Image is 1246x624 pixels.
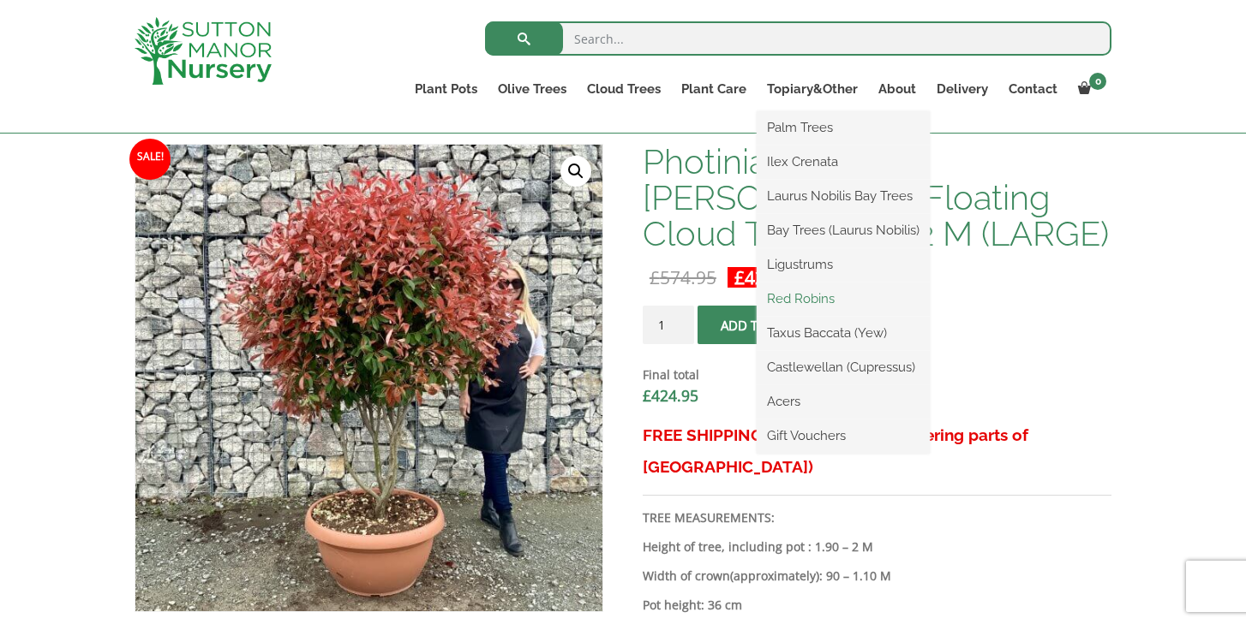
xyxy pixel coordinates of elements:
a: Plant Care [671,77,757,101]
bdi: 424.95 [734,265,801,289]
a: Gift Vouchers [757,423,930,449]
span: £ [734,265,745,289]
b: Height of tree, including pot : 1.90 – 2 M [643,538,873,555]
h1: Photinia Red [PERSON_NAME] Floating Cloud Tree 1.90 – 2 M (LARGE) [643,144,1111,252]
a: Cloud Trees [577,77,671,101]
strong: Width of crown : 90 – 1.10 M [643,568,891,584]
a: View full-screen image gallery [560,156,591,187]
a: Contact [998,77,1068,101]
a: Plant Pots [404,77,488,101]
a: Laurus Nobilis Bay Trees [757,183,930,209]
a: Castlewellan (Cupressus) [757,354,930,380]
span: £ [650,265,660,289]
bdi: 574.95 [650,265,716,289]
a: About [868,77,926,101]
a: Delivery [926,77,998,101]
span: £ [643,385,651,406]
input: Product quantity [643,306,694,344]
span: Sale! [129,139,171,180]
strong: Pot height: 36 cm [643,597,742,613]
a: Taxus Baccata (Yew) [757,320,930,346]
a: 0 [1068,77,1111,101]
strong: TREE MEASUREMENTS: [643,509,775,526]
input: Search... [485,21,1111,56]
a: Olive Trees [488,77,577,101]
a: Ilex Crenata [757,149,930,175]
a: Red Robins [757,286,930,312]
b: (approximately) [730,568,819,584]
span: 0 [1089,73,1106,90]
h3: FREE SHIPPING! (UK Mainland & covering parts of [GEOGRAPHIC_DATA]) [643,419,1111,483]
a: Topiary&Other [757,77,868,101]
button: Add to basket [698,306,839,344]
a: Palm Trees [757,115,930,140]
dt: Final total [643,365,1111,385]
a: Ligustrums [757,252,930,277]
a: Bay Trees (Laurus Nobilis) [757,217,930,243]
bdi: 424.95 [643,385,698,406]
a: Acers [757,389,930,414]
img: logo [135,17,272,85]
